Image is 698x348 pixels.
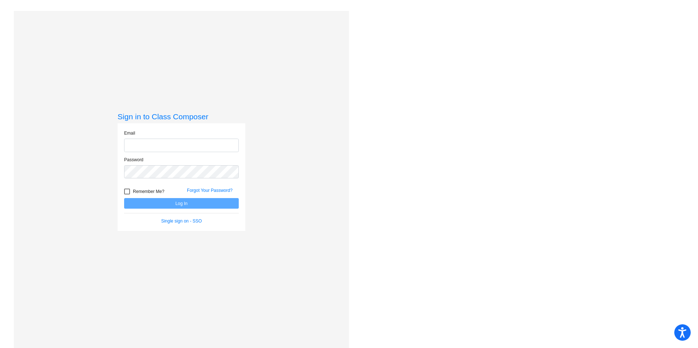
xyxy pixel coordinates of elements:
[133,187,164,196] span: Remember Me?
[161,219,202,224] a: Single sign on - SSO
[124,156,143,163] label: Password
[124,130,135,136] label: Email
[187,188,233,193] a: Forgot Your Password?
[118,112,245,121] h3: Sign in to Class Composer
[124,198,239,209] button: Log In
